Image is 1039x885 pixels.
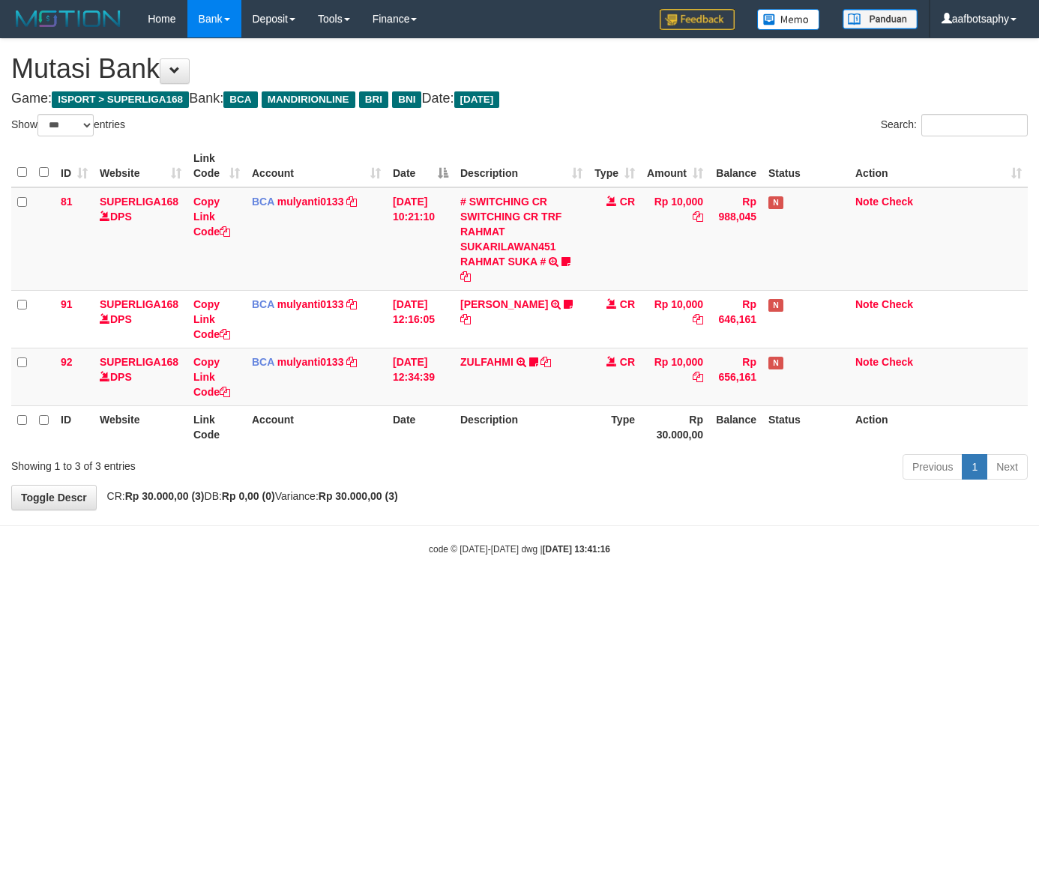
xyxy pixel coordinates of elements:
[921,114,1028,136] input: Search:
[454,405,588,448] th: Description
[346,196,357,208] a: Copy mulyanti0133 to clipboard
[762,405,849,448] th: Status
[387,405,454,448] th: Date
[193,298,230,340] a: Copy Link Code
[843,9,918,29] img: panduan.png
[100,356,178,368] a: SUPERLIGA168
[660,9,735,30] img: Feedback.jpg
[855,196,879,208] a: Note
[392,91,421,108] span: BNI
[757,9,820,30] img: Button%20Memo.svg
[460,313,471,325] a: Copy RIYO RAHMAN to clipboard
[252,298,274,310] span: BCA
[709,187,762,291] td: Rp 988,045
[709,405,762,448] th: Balance
[762,145,849,187] th: Status
[709,145,762,187] th: Balance
[55,145,94,187] th: ID: activate to sort column ascending
[641,405,709,448] th: Rp 30.000,00
[460,271,471,283] a: Copy # SWITCHING CR SWITCHING CR TRF RAHMAT SUKARILAWAN451 RAHMAT SUKA # to clipboard
[252,356,274,368] span: BCA
[460,356,514,368] a: ZULFAHMI
[52,91,189,108] span: ISPORT > SUPERLIGA168
[588,405,641,448] th: Type
[387,348,454,405] td: [DATE] 12:34:39
[620,298,635,310] span: CR
[252,196,274,208] span: BCA
[61,196,73,208] span: 81
[100,490,398,502] span: CR: DB: Variance:
[387,290,454,348] td: [DATE] 12:16:05
[620,356,635,368] span: CR
[855,356,879,368] a: Note
[11,453,422,474] div: Showing 1 to 3 of 3 entries
[588,145,641,187] th: Type: activate to sort column ascending
[641,187,709,291] td: Rp 10,000
[246,405,387,448] th: Account
[94,145,187,187] th: Website: activate to sort column ascending
[346,356,357,368] a: Copy mulyanti0133 to clipboard
[882,196,913,208] a: Check
[11,114,125,136] label: Show entries
[709,290,762,348] td: Rp 646,161
[11,485,97,510] a: Toggle Descr
[387,145,454,187] th: Date: activate to sort column descending
[641,290,709,348] td: Rp 10,000
[903,454,963,480] a: Previous
[768,299,783,312] span: Has Note
[277,356,344,368] a: mulyanti0133
[429,544,610,555] small: code © [DATE]-[DATE] dwg |
[460,196,561,268] a: # SWITCHING CR SWITCHING CR TRF RAHMAT SUKARILAWAN451 RAHMAT SUKA #
[641,348,709,405] td: Rp 10,000
[346,298,357,310] a: Copy mulyanti0133 to clipboard
[693,211,703,223] a: Copy Rp 10,000 to clipboard
[855,298,879,310] a: Note
[223,91,257,108] span: BCA
[709,348,762,405] td: Rp 656,161
[11,54,1028,84] h1: Mutasi Bank
[849,405,1028,448] th: Action
[454,145,588,187] th: Description: activate to sort column ascending
[768,357,783,369] span: Has Note
[693,371,703,383] a: Copy Rp 10,000 to clipboard
[246,145,387,187] th: Account: activate to sort column ascending
[94,187,187,291] td: DPS
[94,290,187,348] td: DPS
[11,91,1028,106] h4: Game: Bank: Date:
[11,7,125,30] img: MOTION_logo.png
[94,348,187,405] td: DPS
[100,196,178,208] a: SUPERLIGA168
[193,196,230,238] a: Copy Link Code
[94,405,187,448] th: Website
[125,490,205,502] strong: Rp 30.000,00 (3)
[193,356,230,398] a: Copy Link Code
[319,490,398,502] strong: Rp 30.000,00 (3)
[187,405,246,448] th: Link Code
[693,313,703,325] a: Copy Rp 10,000 to clipboard
[222,490,275,502] strong: Rp 0,00 (0)
[460,298,548,310] a: [PERSON_NAME]
[100,298,178,310] a: SUPERLIGA168
[882,356,913,368] a: Check
[359,91,388,108] span: BRI
[61,298,73,310] span: 91
[454,91,500,108] span: [DATE]
[882,298,913,310] a: Check
[55,405,94,448] th: ID
[620,196,635,208] span: CR
[262,91,355,108] span: MANDIRIONLINE
[37,114,94,136] select: Showentries
[881,114,1028,136] label: Search:
[962,454,987,480] a: 1
[540,356,551,368] a: Copy ZULFAHMI to clipboard
[987,454,1028,480] a: Next
[387,187,454,291] td: [DATE] 10:21:10
[187,145,246,187] th: Link Code: activate to sort column ascending
[768,196,783,209] span: Has Note
[277,196,344,208] a: mulyanti0133
[641,145,709,187] th: Amount: activate to sort column ascending
[277,298,344,310] a: mulyanti0133
[543,544,610,555] strong: [DATE] 13:41:16
[849,145,1028,187] th: Action: activate to sort column ascending
[61,356,73,368] span: 92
